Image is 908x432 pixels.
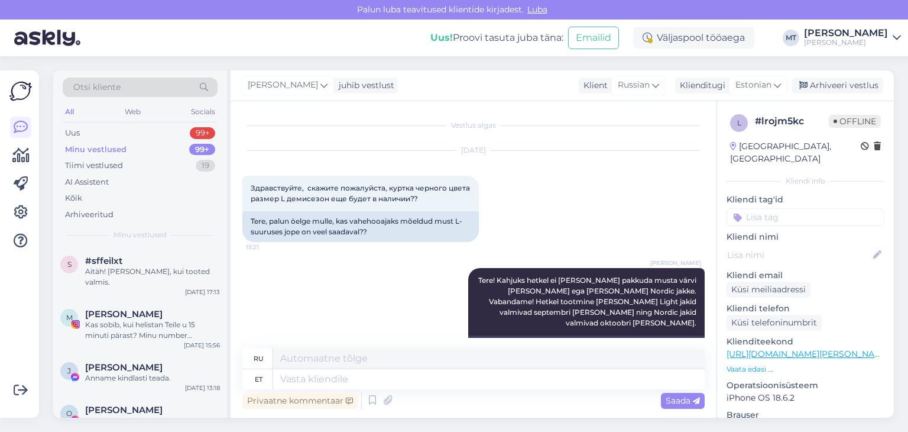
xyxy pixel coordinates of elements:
span: [PERSON_NAME] [248,79,318,92]
span: #sffeilxt [85,256,122,266]
div: Uus [65,127,80,139]
p: Kliendi tag'id [727,194,884,206]
span: Saada [666,395,700,406]
div: ru [254,349,264,369]
div: Здравствуйте! К сожалению, сейчас у нас нет в наличии чёрных курток [PERSON_NAME] и [PERSON_NAME]... [468,336,705,398]
button: Emailid [568,27,619,49]
a: [PERSON_NAME][PERSON_NAME] [804,28,901,47]
p: Klienditeekond [727,336,884,348]
p: Kliendi telefon [727,302,884,315]
div: Web [122,104,143,120]
div: [PERSON_NAME] [804,38,888,47]
div: [DATE] 15:56 [184,341,220,350]
div: et [255,369,262,389]
span: Olga Lepaeva [85,405,163,415]
input: Lisa nimi [727,249,871,262]
span: s [67,260,72,269]
span: J [67,366,71,375]
span: Offline [829,115,881,128]
span: Luba [524,4,551,15]
span: Otsi kliente [73,81,121,94]
div: 99+ [190,127,215,139]
a: [URL][DOMAIN_NAME][PERSON_NAME] [727,349,890,359]
div: [GEOGRAPHIC_DATA], [GEOGRAPHIC_DATA] [730,140,861,165]
div: Proovi tasuta juba täna: [430,31,563,45]
div: Kõik [65,192,82,204]
div: Küsi telefoninumbrit [727,315,822,331]
span: M [66,313,73,322]
p: Vaata edasi ... [727,364,884,375]
div: Anname kindlasti teada. [85,373,220,383]
p: Brauser [727,409,884,421]
span: l [737,118,741,127]
div: 19 [196,160,215,172]
div: Arhiveeritud [65,209,113,221]
div: Tere, palun öelge mulle, kas vahehooajaks mõeldud must L-suuruses jope on veel saadaval?? [242,211,479,242]
span: Marek Reinolt [85,309,163,320]
span: 15:21 [246,243,290,252]
img: Askly Logo [9,80,32,102]
div: Kas sobib, kui helistan Teile u 15 minuti pärast? Minu number [PHONE_NUMBER], [PERSON_NAME] [85,320,220,341]
div: Aitäh! [PERSON_NAME], kui tooted valmis. [85,266,220,288]
p: Operatsioonisüsteem [727,379,884,392]
div: [DATE] 17:13 [185,288,220,296]
span: Estonian [735,79,771,92]
span: Russian [618,79,650,92]
div: AI Assistent [65,176,109,188]
div: [DATE] 13:18 [185,383,220,392]
div: Vestlus algas [242,120,705,131]
div: [PERSON_NAME] [804,28,888,38]
span: Tere! Kahjuks hetkel ei [PERSON_NAME] pakkuda musta värvi [PERSON_NAME] ega [PERSON_NAME] Nordic ... [478,276,698,327]
div: # lrojm5kc [755,114,829,128]
div: Klient [579,79,608,92]
p: Kliendi nimi [727,231,884,243]
div: [DATE] [242,145,705,156]
span: [PERSON_NAME] [650,259,701,267]
div: Väljaspool tööaega [633,27,754,49]
div: All [63,104,76,120]
p: Kliendi email [727,269,884,282]
input: Lisa tag [727,208,884,226]
div: Küsi meiliaadressi [727,282,810,298]
span: O [66,409,72,418]
p: iPhone OS 18.6.2 [727,392,884,404]
div: Minu vestlused [65,144,127,156]
span: Здравствуйте, скажите пожалуйста, куртка черного цвета размер L демисезон еще будет в наличии?? [251,183,472,203]
div: Arhiveeri vestlus [792,78,883,94]
div: 99+ [189,144,215,156]
div: Klienditugi [675,79,725,92]
span: Jane Kodar [85,362,163,373]
div: Kliendi info [727,176,884,186]
div: MT [783,30,799,46]
span: Minu vestlused [113,230,167,240]
div: Socials [189,104,218,120]
div: juhib vestlust [334,79,394,92]
div: Privaatne kommentaar [242,393,358,409]
b: Uus! [430,32,453,43]
div: Tiimi vestlused [65,160,123,172]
